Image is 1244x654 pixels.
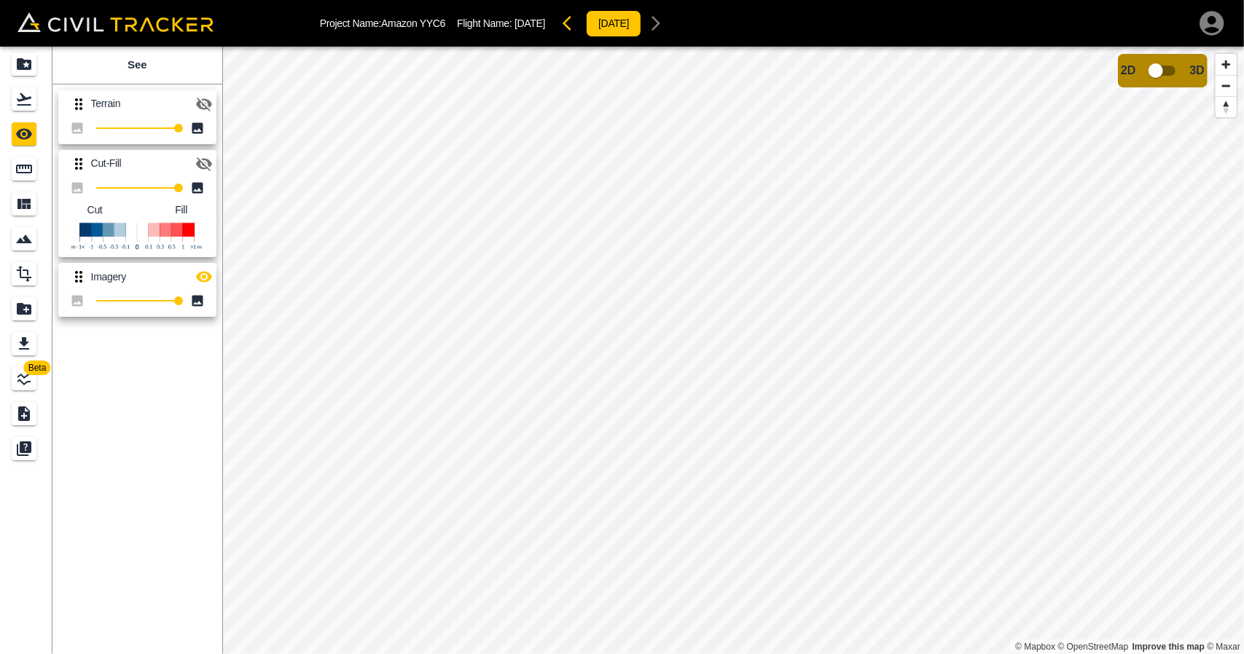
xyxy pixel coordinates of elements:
canvas: Map [222,47,1244,654]
span: [DATE] [515,17,545,29]
span: 2D [1121,64,1135,77]
a: Mapbox [1015,642,1055,652]
a: Map feedback [1132,642,1205,652]
button: Zoom in [1216,54,1237,75]
a: OpenStreetMap [1058,642,1129,652]
button: Reset bearing to north [1216,96,1237,117]
span: 3D [1190,64,1205,77]
img: Civil Tracker [17,12,214,33]
a: Maxar [1207,642,1240,652]
p: Project Name: Amazon YYC6 [320,17,445,29]
button: [DATE] [586,10,641,37]
p: Flight Name: [457,17,545,29]
button: Zoom out [1216,75,1237,96]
